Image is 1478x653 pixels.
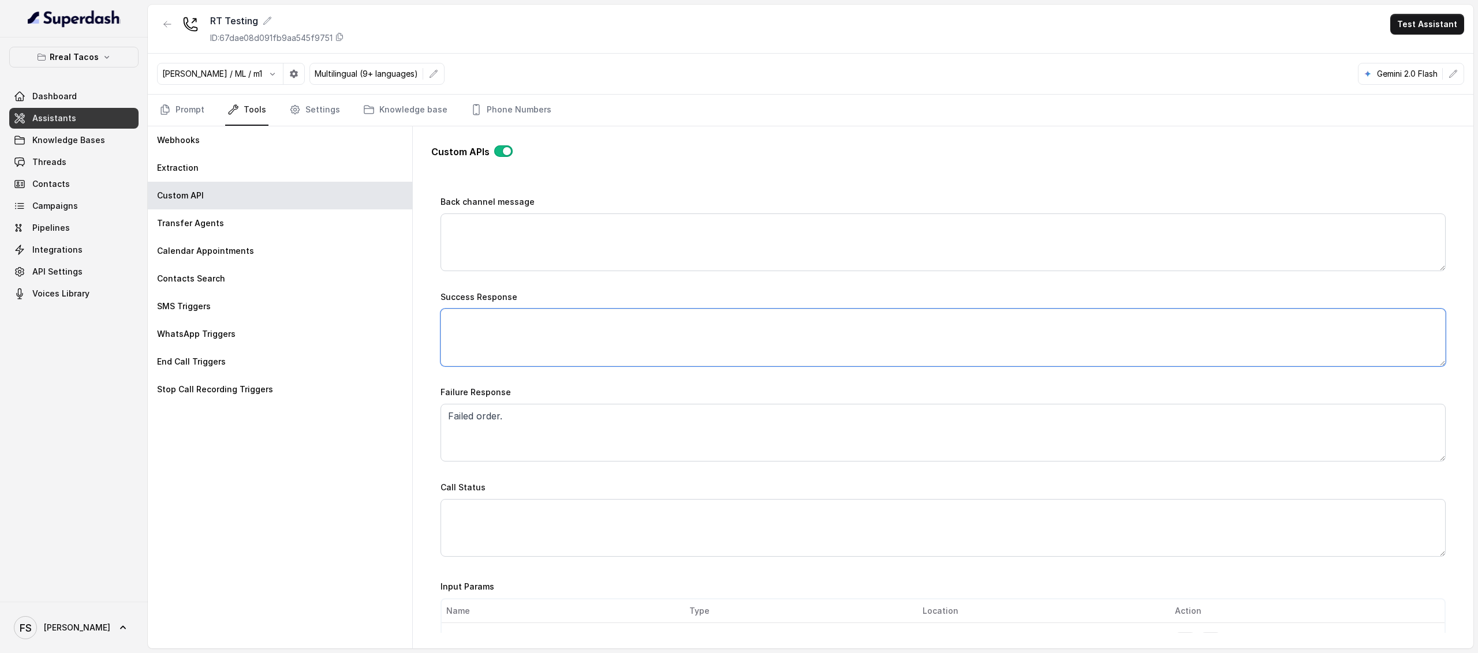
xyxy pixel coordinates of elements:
label: Call Status [441,482,486,492]
th: Type [680,599,913,623]
span: API Settings [32,266,83,277]
span: Dashboard [32,91,77,102]
nav: Tabs [157,95,1464,126]
label: Back channel message [441,197,535,207]
span: Threads [32,156,66,168]
a: Contacts [9,174,139,194]
p: Custom API [157,190,204,201]
span: Knowledge Bases [32,134,105,146]
img: light.svg [28,9,121,28]
span: Campaigns [32,200,78,212]
a: Prompt [157,95,207,126]
a: Tools [225,95,268,126]
p: Stop Call Recording Triggers [157,384,273,395]
a: Campaigns [9,196,139,216]
p: Input Params [441,580,1446,594]
p: Rreal Tacos [50,50,99,64]
p: ID: 67dae08d091fb9aa545f9751 [210,32,333,44]
svg: google logo [1363,69,1372,78]
th: Action [1166,599,1445,623]
textarea: Failed order. [441,404,1446,461]
button: Test Assistant [1390,14,1464,35]
a: Integrations [9,239,139,260]
p: End Call Triggers [157,356,226,367]
p: Transfer Agents [157,217,224,229]
a: Settings [287,95,342,126]
button: Rreal Tacos [9,47,139,67]
span: Voices Library [32,288,89,299]
th: Location [913,599,1166,623]
a: Knowledge Bases [9,130,139,151]
label: Failure Response [441,387,511,397]
a: API Settings [9,261,139,282]
a: [PERSON_NAME] [9,611,139,644]
p: Calendar Appointments [157,245,254,257]
a: Phone Numbers [468,95,554,126]
th: Name [442,599,680,623]
text: FS [20,622,32,634]
a: Assistants [9,108,139,129]
a: Threads [9,152,139,172]
a: Knowledge base [361,95,450,126]
p: Contacts Search [157,273,225,284]
span: Contacts [32,178,70,190]
p: SMS Triggers [157,301,211,312]
a: Dashboard [9,86,139,107]
span: Assistants [32,112,76,124]
p: Custom APIs [431,145,490,159]
p: WhatsApp Triggers [157,328,236,340]
a: Voices Library [9,283,139,304]
span: Integrations [32,244,83,256]
p: Webhooks [157,134,200,146]
a: Pipelines [9,217,139,238]
p: Gemini 2.0 Flash [1377,68,1438,80]
p: Extraction [157,162,199,174]
span: [PERSON_NAME] [44,622,110,633]
div: RT Testing [210,14,344,28]
p: Multilingual (9+ languages) [315,68,418,80]
p: [PERSON_NAME] / ML / m1 [162,68,262,80]
span: Pipelines [32,222,70,234]
label: Success Response [441,292,517,302]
